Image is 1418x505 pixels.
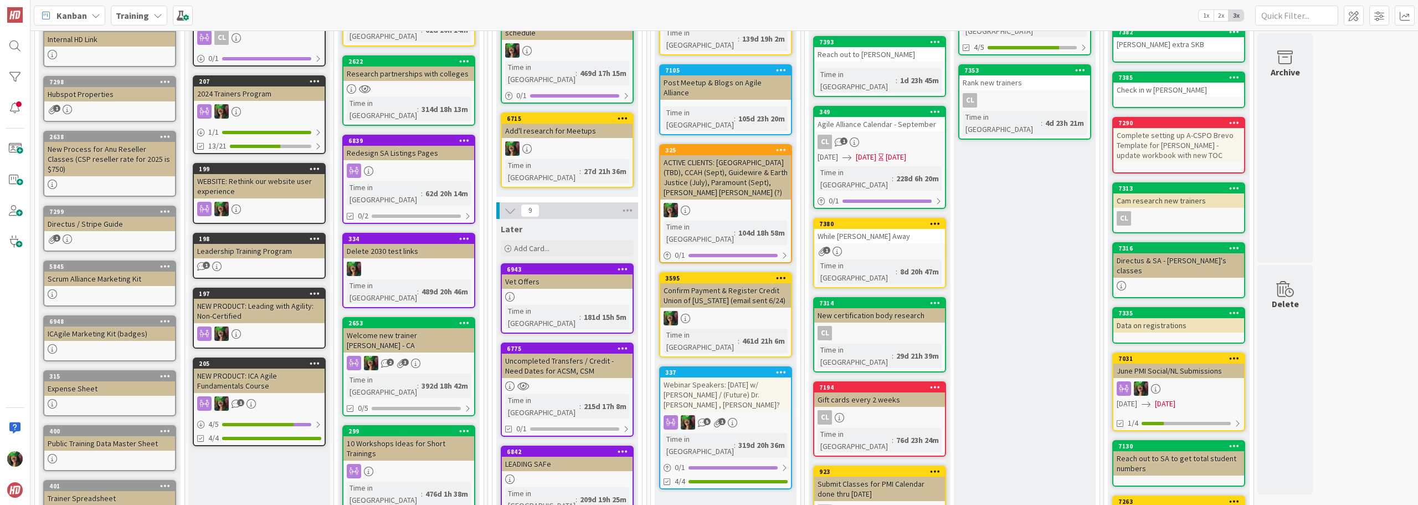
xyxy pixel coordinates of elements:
[419,103,471,115] div: 314d 18h 13m
[814,219,945,243] div: 7380While [PERSON_NAME] Away
[199,165,325,173] div: 199
[814,298,945,323] div: 7314New certification body research
[579,311,581,323] span: :
[44,22,175,47] div: 7268Internal HD Link
[897,74,942,86] div: 1d 23h 45m
[659,144,792,263] a: 325ACTIVE CLIENTS: [GEOGRAPHIC_DATA] (TBD), CCAH (Sept), Guidewire & Earth Justice (July), Paramo...
[194,30,325,45] div: CL
[208,53,219,64] span: 0 / 1
[194,104,325,119] div: SL
[342,317,475,416] a: 2653Welcome new trainer [PERSON_NAME] - CASLTime in [GEOGRAPHIC_DATA]:392d 18h 42m0/5
[343,318,474,353] div: 2653Welcome new trainer [PERSON_NAME] - CA
[739,33,788,45] div: 139d 19h 2m
[44,371,175,381] div: 315
[44,77,175,87] div: 7298
[194,174,325,198] div: WEBSITE: Rethink our website user experience
[43,21,176,67] a: 7268Internal HD Link
[194,289,325,299] div: 197
[814,382,945,392] div: 7194
[417,380,419,392] span: :
[364,356,378,370] img: SL
[237,399,244,406] span: 1
[193,233,326,279] a: 198Leadership Training Program
[214,30,229,45] div: CL
[193,358,326,446] a: 205NEW PRODUCT: ICA Agile Fundamentals CourseSL4/54/4
[1113,364,1244,378] div: June PMI Social/NL Submissions
[44,132,175,142] div: 2638
[194,299,325,323] div: NEW PRODUCT: Leading with Agility: Non-Certified
[193,163,326,224] a: 199WEBSITE: Rethink our website user experienceSL
[347,97,417,121] div: Time in [GEOGRAPHIC_DATA]
[358,402,368,414] span: 0/5
[193,75,326,154] a: 2072024 Trainers ProgramSL1/113/21
[43,206,176,252] a: 7299Directus / Stripe Guide
[577,67,629,79] div: 469d 17h 15m
[358,210,368,222] span: 0/2
[1041,117,1042,129] span: :
[516,90,527,101] span: 0 / 1
[347,374,417,398] div: Time in [GEOGRAPHIC_DATA]
[660,311,791,325] div: SL
[892,172,893,185] span: :
[1112,242,1245,298] a: 7316Directus & SA - [PERSON_NAME]'s classes
[819,38,945,46] div: 7393
[1113,83,1244,97] div: Check in w [PERSON_NAME]
[736,227,788,239] div: 104d 18h 58m
[814,37,945,62] div: 7393Reach out to [PERSON_NAME]
[660,65,791,75] div: 7105
[1113,27,1244,37] div: 7382
[502,344,633,354] div: 6775
[896,266,897,278] span: :
[502,354,633,378] div: Uncompleted Transfers / Credit - Need Dates for ACSM, CSM
[43,315,176,361] a: 6948ICAgile Marketing Kit (badges)
[1113,118,1244,162] div: 7290Complete setting up A-CSPO Brevo Template for [PERSON_NAME] - update workbook with new TOC
[502,114,633,138] div: 6715Add'l research for Meetups
[660,415,791,430] div: SL
[43,76,176,122] a: 7298Hubspot Properties
[1255,6,1338,25] input: Quick Filter...
[44,87,175,101] div: Hubspot Properties
[659,272,792,358] a: 3595Confirm Payment & Register Credit Union of [US_STATE] (email sent 6/24)SLTime in [GEOGRAPHIC_...
[813,36,946,97] a: 7393Reach out to [PERSON_NAME]Time in [GEOGRAPHIC_DATA]:1d 23h 45m
[814,219,945,229] div: 7380
[194,369,325,393] div: NEW PRODUCT: ICA Agile Fundamentals Course
[819,299,945,307] div: 7314
[1113,183,1244,208] div: 7313Cam research new trainers
[819,108,945,116] div: 349
[823,247,830,254] span: 1
[1113,308,1244,333] div: 7335Data on registrations
[423,187,471,200] div: 62d 20h 14m
[199,360,325,368] div: 205
[660,283,791,308] div: Confirm Payment & Register Credit Union of [US_STATE] (email sent 6/24)
[1113,354,1244,364] div: 7031
[1118,244,1244,252] div: 7316
[581,311,629,323] div: 181d 15h 5m
[1118,74,1244,81] div: 7385
[959,65,1090,75] div: 7353
[1118,28,1244,36] div: 7382
[203,262,210,269] span: 1
[194,76,325,101] div: 2072024 Trainers Program
[53,234,60,242] span: 1
[660,145,791,200] div: 325ACTIVE CLIENTS: [GEOGRAPHIC_DATA] (TBD), CCAH (Sept), Guidewire & Earth Justice (July), Paramo...
[579,165,581,177] span: :
[507,115,633,123] div: 6715
[660,273,791,308] div: 3595Confirm Payment & Register Credit Union of [US_STATE] (email sent 6/24)
[818,259,896,284] div: Time in [GEOGRAPHIC_DATA]
[675,249,685,261] span: 0 / 1
[581,400,629,412] div: 215d 17h 8m
[194,289,325,323] div: 197NEW PRODUCT: Leading with Agility: Non-Certified
[814,326,945,340] div: CL
[579,400,581,412] span: :
[818,166,892,191] div: Time in [GEOGRAPHIC_DATA]
[963,93,977,108] div: CL
[814,194,945,208] div: 0/1
[44,327,175,341] div: ICAgile Marketing Kit (badges)
[581,165,629,177] div: 27d 21h 36m
[44,32,175,47] div: Internal HD Link
[417,103,419,115] span: :
[1118,119,1244,127] div: 7290
[194,327,325,341] div: SL
[1113,193,1244,208] div: Cam research new trainers
[193,288,326,349] a: 197NEW PRODUCT: Leading with Agility: Non-CertifiedSL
